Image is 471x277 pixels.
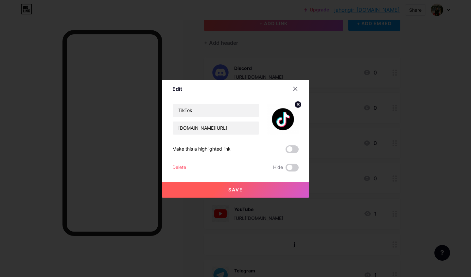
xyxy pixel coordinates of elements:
[173,122,259,135] input: URL
[172,164,186,171] div: Delete
[172,145,231,153] div: Make this a highlighted link
[273,164,283,171] span: Hide
[267,104,299,135] img: link_thumbnail
[172,85,182,93] div: Edit
[162,182,309,198] button: Save
[173,104,259,117] input: Title
[228,187,243,192] span: Save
